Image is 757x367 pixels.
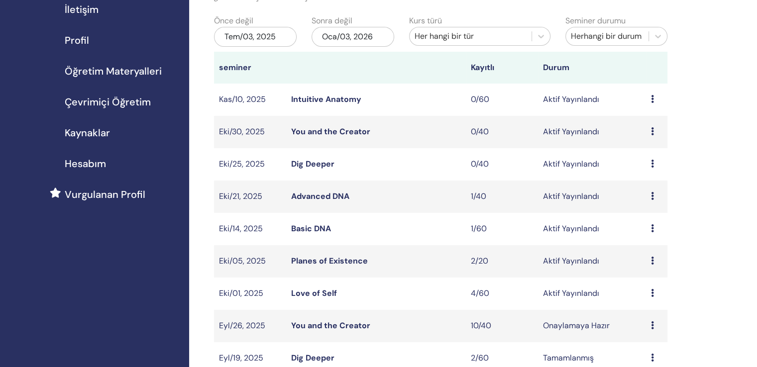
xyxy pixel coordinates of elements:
td: Onaylamaya Hazır [538,310,646,342]
td: Aktif Yayınlandı [538,213,646,245]
label: Sonra değil [312,15,352,27]
th: Durum [538,52,646,84]
span: Vurgulanan Profil [65,187,145,202]
td: 0/40 [466,148,538,181]
span: Çevrimiçi Öğretim [65,94,151,109]
a: Love of Self [291,288,337,298]
td: 4/60 [466,277,538,310]
span: Kaynaklar [65,125,110,140]
span: İletişim [65,2,99,17]
td: Aktif Yayınlandı [538,181,646,213]
td: 2/20 [466,245,538,277]
td: 10/40 [466,310,538,342]
label: Önce değil [214,15,253,27]
a: Advanced DNA [291,191,349,201]
a: Dig Deeper [291,353,334,363]
label: Seminer durumu [565,15,626,27]
label: Kurs türü [409,15,442,27]
a: You and the Creator [291,126,370,137]
td: Eki/01, 2025 [214,277,286,310]
td: Eyl/26, 2025 [214,310,286,342]
span: Hesabım [65,156,106,171]
a: Planes of Existence [291,256,368,266]
span: Öğretim Materyalleri [65,64,162,79]
td: Eki/30, 2025 [214,116,286,148]
td: Aktif Yayınlandı [538,148,646,181]
a: Intuitive Anatomy [291,94,361,104]
td: 0/60 [466,84,538,116]
td: Aktif Yayınlandı [538,245,646,277]
a: You and the Creator [291,320,370,331]
td: Aktif Yayınlandı [538,116,646,148]
td: 0/40 [466,116,538,148]
td: Aktif Yayınlandı [538,84,646,116]
span: Profil [65,33,89,48]
td: Eki/21, 2025 [214,181,286,213]
a: Dig Deeper [291,159,334,169]
th: seminer [214,52,286,84]
td: Kas/10, 2025 [214,84,286,116]
a: Basic DNA [291,223,331,234]
div: Her hangi bir tür [415,30,527,42]
div: Herhangi bir durum [571,30,644,42]
td: Eki/14, 2025 [214,213,286,245]
div: Tem/03, 2025 [214,27,297,47]
td: 1/40 [466,181,538,213]
td: 1/60 [466,213,538,245]
td: Aktif Yayınlandı [538,277,646,310]
td: Eki/25, 2025 [214,148,286,181]
th: Kayıtlı [466,52,538,84]
td: Eki/05, 2025 [214,245,286,277]
div: Oca/03, 2026 [312,27,394,47]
